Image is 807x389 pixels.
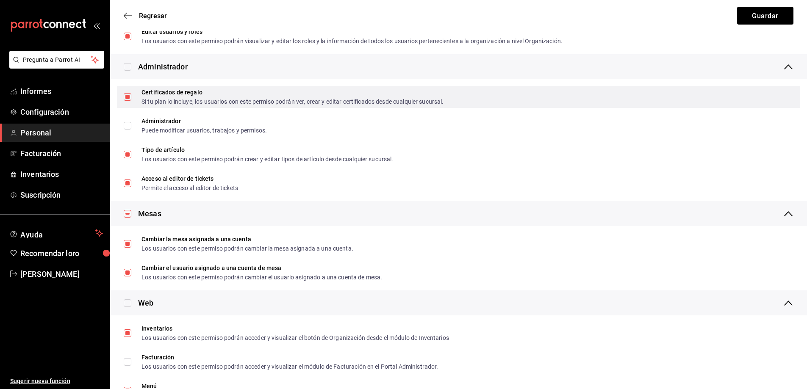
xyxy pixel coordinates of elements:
button: abrir_cajón_menú [93,22,100,29]
font: Configuración [20,108,69,116]
font: Mesas [138,209,161,218]
font: Cambiar el usuario asignado a una cuenta de mesa [141,265,281,271]
font: Guardar [752,11,778,19]
font: Los usuarios con este permiso podrán acceder y visualizar el módulo de Facturación en el Portal A... [141,363,438,370]
font: Inventarios [141,325,172,332]
font: Tipo de artículo [141,146,185,153]
font: Recomendar loro [20,249,79,258]
font: Informes [20,87,51,96]
a: Pregunta a Parrot AI [6,61,104,70]
font: Permite el acceso al editor de tickets [141,185,238,191]
button: Pregunta a Parrot AI [9,51,104,69]
font: Inventarios [20,170,59,179]
font: Puede modificar usuarios, trabajos y permisos. [141,127,267,134]
button: Guardar [737,7,793,25]
font: Certificados de regalo [141,89,202,96]
font: Facturación [141,354,174,361]
font: Los usuarios con este permiso podrán cambiar el usuario asignado a una cuenta de mesa. [141,274,382,281]
font: Los usuarios con este permiso podrán acceder y visualizar el botón de Organización desde el módul... [141,334,449,341]
font: Editar usuarios y roles [141,28,202,35]
font: Pregunta a Parrot AI [23,56,80,63]
button: Regresar [124,12,167,20]
font: Web [138,298,153,307]
font: Si tu plan lo incluye, los usuarios con este permiso podrán ver, crear y editar certificados desd... [141,98,444,105]
font: Personal [20,128,51,137]
font: Administrador [138,62,188,71]
font: Ayuda [20,230,43,239]
font: Facturación [20,149,61,158]
font: Sugerir nueva función [10,378,70,384]
font: Regresar [139,12,167,20]
font: Los usuarios con este permiso podrán cambiar la mesa asignada a una cuenta. [141,245,353,252]
font: [PERSON_NAME] [20,270,80,279]
font: Administrador [141,118,181,124]
font: Los usuarios con este permiso podrán visualizar y editar los roles y la información de todos los ... [141,38,563,44]
font: Suscripción [20,190,61,199]
font: Acceso al editor de tickets [141,175,214,182]
font: Cambiar la mesa asignada a una cuenta [141,236,251,243]
font: Los usuarios con este permiso podrán crear y editar tipos de artículo desde cualquier sucursal. [141,156,393,163]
